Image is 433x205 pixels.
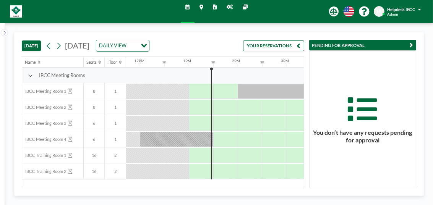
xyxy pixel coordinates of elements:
[281,59,289,63] div: 3PM
[22,153,66,158] span: IBCC Training Room 1
[22,121,66,126] span: IBCC Meeting Room 3
[260,60,264,64] div: 30
[105,137,126,142] span: 1
[87,60,97,65] div: Seats
[84,105,104,110] span: 8
[84,137,104,142] span: 6
[105,89,126,94] span: 1
[211,60,215,64] div: 30
[96,40,149,51] div: Search for option
[134,59,144,63] div: 12PM
[65,41,89,50] span: [DATE]
[105,153,126,158] span: 2
[22,105,66,110] span: IBCC Meeting Room 2
[162,60,166,64] div: 30
[25,60,36,65] div: Name
[387,7,416,12] span: Helpdesk IBCC
[105,169,126,174] span: 2
[377,9,381,14] span: HI
[387,12,398,17] span: Admin
[105,121,126,126] span: 1
[243,40,304,51] button: YOUR RESERVATIONS
[84,121,104,126] span: 6
[232,59,240,63] div: 2PM
[22,137,66,142] span: IBCC Meeting Room 4
[128,42,136,50] input: Search for option
[39,72,85,78] span: IBCC Meeting Rooms
[183,59,191,63] div: 1PM
[84,89,104,94] span: 8
[22,89,66,94] span: IBCC Meeting Room 1
[105,105,126,110] span: 1
[84,169,104,174] span: 16
[22,169,66,174] span: IBCC Training Room 2
[310,129,416,144] h3: You don’t have any requests pending for approval
[22,40,41,51] button: [DATE]
[108,60,118,65] div: Floor
[10,5,22,18] img: organization-logo
[98,42,128,50] span: DAILY VIEW
[84,153,104,158] span: 16
[309,40,416,50] button: PENDING FOR APPROVAL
